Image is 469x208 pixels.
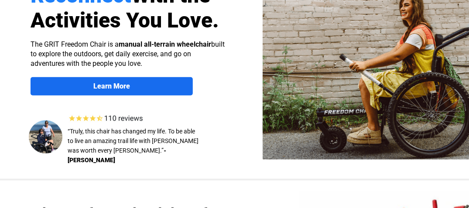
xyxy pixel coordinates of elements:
a: Learn More [31,77,193,95]
strong: manual all-terrain wheelchair [119,40,211,48]
span: “Truly, this chair has changed my life. To be able to live an amazing trail life with [PERSON_NAM... [68,128,199,154]
strong: Learn More [93,82,130,90]
span: Activities You Love. [31,8,219,33]
span: The GRIT Freedom Chair is a built to explore the outdoors, get daily exercise, and go on adventur... [31,40,225,68]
